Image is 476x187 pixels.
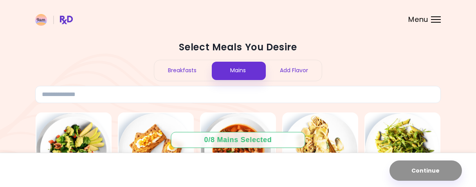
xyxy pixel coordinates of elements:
div: Mains [210,60,266,81]
div: Breakfasts [154,60,210,81]
button: Continue [389,160,462,181]
h2: Select Meals You Desire [35,41,441,53]
span: Menu [408,16,428,23]
img: RxDiet [35,14,73,26]
div: 0 / 8 Mains Selected [198,135,278,145]
div: Add Flavor [266,60,322,81]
